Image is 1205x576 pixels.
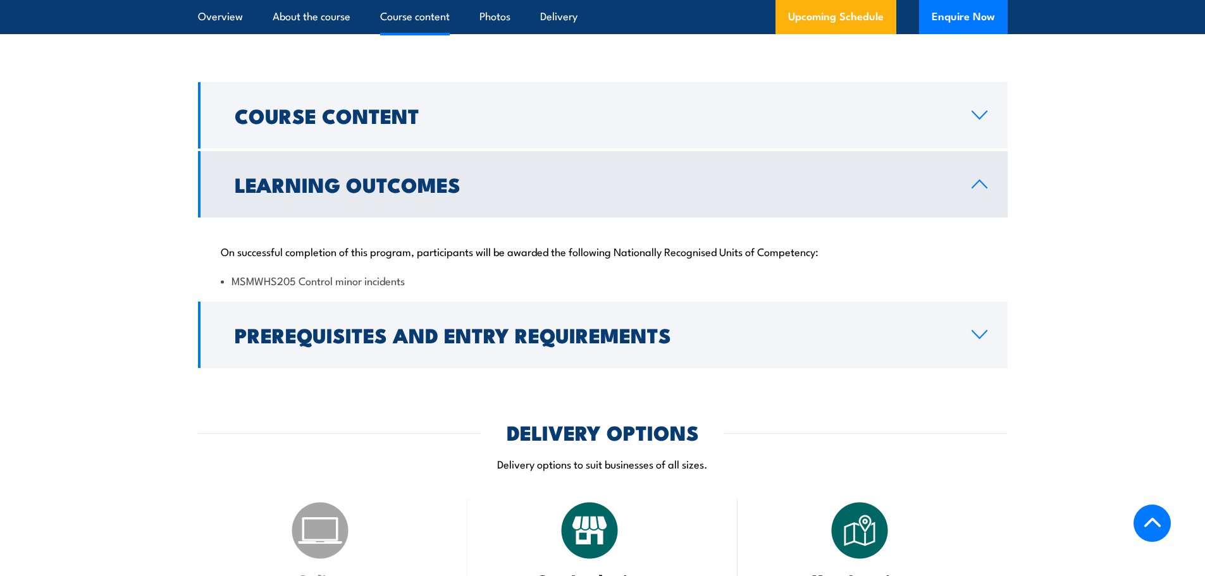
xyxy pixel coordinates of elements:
[198,302,1008,368] a: Prerequisites and Entry Requirements
[235,106,951,124] h2: Course Content
[507,423,699,441] h2: DELIVERY OPTIONS
[198,151,1008,218] a: Learning Outcomes
[221,245,985,257] p: On successful completion of this program, participants will be awarded the following Nationally R...
[198,82,1008,149] a: Course Content
[198,457,1008,471] p: Delivery options to suit businesses of all sizes.
[221,273,985,288] li: MSMWHS205 Control minor incidents
[235,175,951,193] h2: Learning Outcomes
[235,326,951,343] h2: Prerequisites and Entry Requirements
